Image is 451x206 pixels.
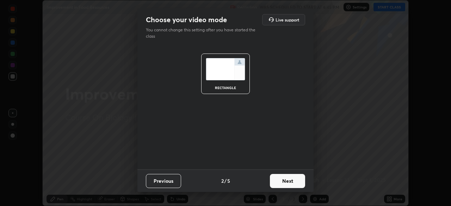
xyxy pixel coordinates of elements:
[146,27,260,39] p: You cannot change this setting after you have started the class
[276,18,299,22] h5: Live support
[206,58,245,80] img: normalScreenIcon.ae25ed63.svg
[227,177,230,185] h4: 5
[211,86,240,89] div: rectangle
[146,174,181,188] button: Previous
[270,174,305,188] button: Next
[221,177,224,185] h4: 2
[224,177,227,185] h4: /
[146,15,227,24] h2: Choose your video mode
